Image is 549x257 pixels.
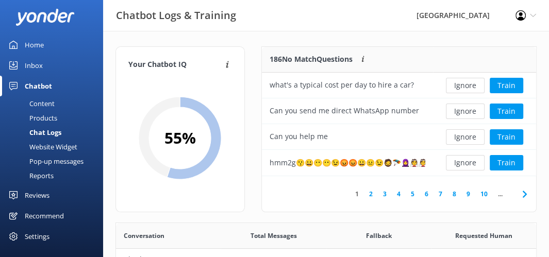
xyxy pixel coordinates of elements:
[6,168,54,183] div: Reports
[420,189,434,199] a: 6
[461,189,475,199] a: 9
[6,125,103,140] a: Chat Logs
[270,79,414,91] div: what's a typical cost per day to hire a car?
[116,7,236,24] h3: Chatbot Logs & Training
[25,205,64,226] div: Recommend
[446,155,485,170] button: Ignore
[446,78,485,93] button: Ignore
[124,231,164,241] span: Conversation
[434,189,447,199] a: 7
[6,111,103,125] a: Products
[406,189,420,199] a: 5
[6,154,103,168] a: Pop-up messages
[164,126,196,150] h2: 55 %
[262,73,536,176] div: grid
[15,9,75,26] img: yonder-white-logo.png
[262,124,536,150] div: row
[490,155,523,170] button: Train
[447,189,461,199] a: 8
[6,140,103,154] a: Website Widget
[25,185,49,205] div: Reviews
[25,226,49,247] div: Settings
[6,125,61,140] div: Chat Logs
[365,231,391,241] span: Fallback
[490,104,523,119] button: Train
[6,168,103,183] a: Reports
[25,55,43,76] div: Inbox
[490,129,523,145] button: Train
[251,231,297,241] span: Total Messages
[270,54,353,65] p: 186 No Match Questions
[455,231,512,241] span: Requested Human
[475,189,493,199] a: 10
[6,111,57,125] div: Products
[262,98,536,124] div: row
[270,105,419,116] div: Can you send me direct WhatsApp number
[25,35,44,55] div: Home
[262,73,536,98] div: row
[128,59,223,71] h4: Your Chatbot IQ
[392,189,406,199] a: 4
[446,129,485,145] button: Ignore
[446,104,485,119] button: Ignore
[493,189,508,199] span: ...
[270,157,425,168] div: hmm2g😗😀😶😶😉😡😡😀😐😉🧔🪂🧕👰👰👮🧑‍🏫🪂🕵️🤬🙂🙂🤑😰😎💚💘💘💚🧡 to u0🧡🧡👣🌚😔😐🙊🧑‍⚖️👃🖖🖖👊🫵🤝✋👌🖖🫴🫴👅🤘🫴🫴👈🙎👍🤟👅🧑‍⚖️🧓🧑‍⚖️😱😉🤗😐😶🧟
[6,154,84,168] div: Pop-up messages
[490,78,523,93] button: Train
[25,76,52,96] div: Chatbot
[350,189,364,199] a: 1
[6,140,77,154] div: Website Widget
[270,131,328,142] div: Can you help me
[378,189,392,199] a: 3
[262,150,536,176] div: row
[364,189,378,199] a: 2
[6,96,55,111] div: Content
[6,96,103,111] a: Content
